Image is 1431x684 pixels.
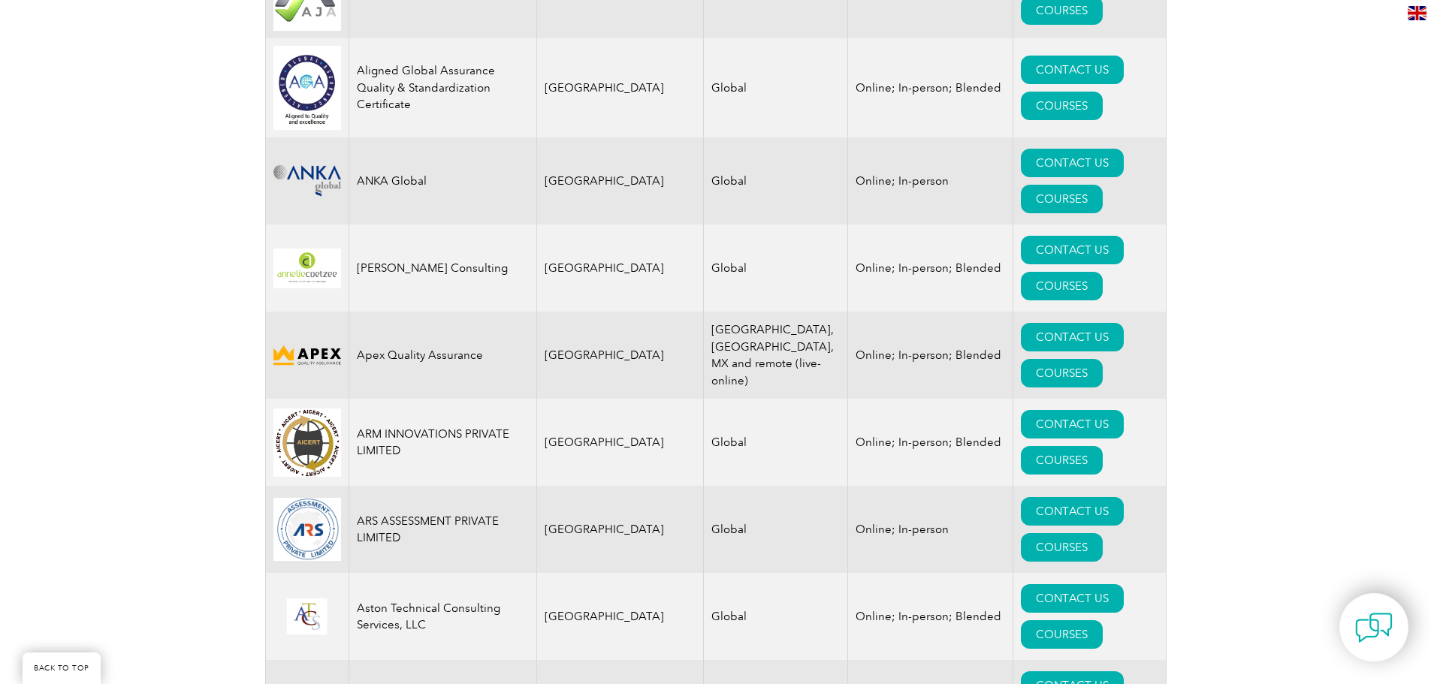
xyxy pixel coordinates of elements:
td: [GEOGRAPHIC_DATA] [536,486,704,573]
a: CONTACT US [1021,323,1124,351]
td: Aligned Global Assurance Quality & Standardization Certificate [349,38,536,137]
td: [GEOGRAPHIC_DATA] [536,38,704,137]
td: [PERSON_NAME] Consulting [349,224,536,312]
img: c09c33f4-f3a0-ea11-a812-000d3ae11abd-logo.png [273,165,341,197]
td: Online; In-person; Blended [848,38,1013,137]
img: en [1408,6,1426,20]
a: COURSES [1021,620,1103,649]
a: COURSES [1021,359,1103,387]
img: cdfe6d45-392f-f011-8c4d-000d3ad1ee32-logo.png [273,343,341,368]
td: Global [704,224,848,312]
td: [GEOGRAPHIC_DATA] [536,312,704,399]
img: contact-chat.png [1355,609,1393,646]
img: 4c453107-f848-ef11-a316-002248944286-logo.png [273,249,341,288]
a: COURSES [1021,92,1103,120]
td: [GEOGRAPHIC_DATA] [536,224,704,312]
td: [GEOGRAPHIC_DATA] [536,573,704,660]
img: ce24547b-a6e0-e911-a812-000d3a795b83-logo.png [273,598,341,635]
td: [GEOGRAPHIC_DATA] [536,137,704,224]
td: Online; In-person; Blended [848,224,1013,312]
a: CONTACT US [1021,149,1124,177]
a: COURSES [1021,533,1103,562]
td: Global [704,486,848,573]
td: Online; In-person [848,137,1013,224]
td: [GEOGRAPHIC_DATA] [536,399,704,486]
td: Online; In-person; Blended [848,312,1013,399]
a: COURSES [1021,272,1103,300]
img: 509b7a2e-6565-ed11-9560-0022481565fd-logo.png [273,498,341,561]
img: 049e7a12-d1a0-ee11-be37-00224893a058-logo.jpg [273,46,341,130]
a: COURSES [1021,446,1103,475]
a: COURSES [1021,185,1103,213]
td: ARS ASSESSMENT PRIVATE LIMITED [349,486,536,573]
td: Global [704,38,848,137]
td: Global [704,399,848,486]
a: CONTACT US [1021,497,1124,526]
img: d4f7149c-8dc9-ef11-a72f-002248108aed-logo.jpg [273,408,341,477]
a: CONTACT US [1021,584,1124,613]
td: Online; In-person [848,486,1013,573]
td: ARM INNOVATIONS PRIVATE LIMITED [349,399,536,486]
td: [GEOGRAPHIC_DATA], [GEOGRAPHIC_DATA], MX and remote (live-online) [704,312,848,399]
td: Online; In-person; Blended [848,399,1013,486]
a: CONTACT US [1021,56,1124,84]
a: CONTACT US [1021,236,1124,264]
a: CONTACT US [1021,410,1124,438]
td: Aston Technical Consulting Services, LLC [349,573,536,660]
td: Global [704,137,848,224]
a: BACK TO TOP [23,652,101,684]
td: Online; In-person; Blended [848,573,1013,660]
td: Global [704,573,848,660]
td: Apex Quality Assurance [349,312,536,399]
td: ANKA Global [349,137,536,224]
